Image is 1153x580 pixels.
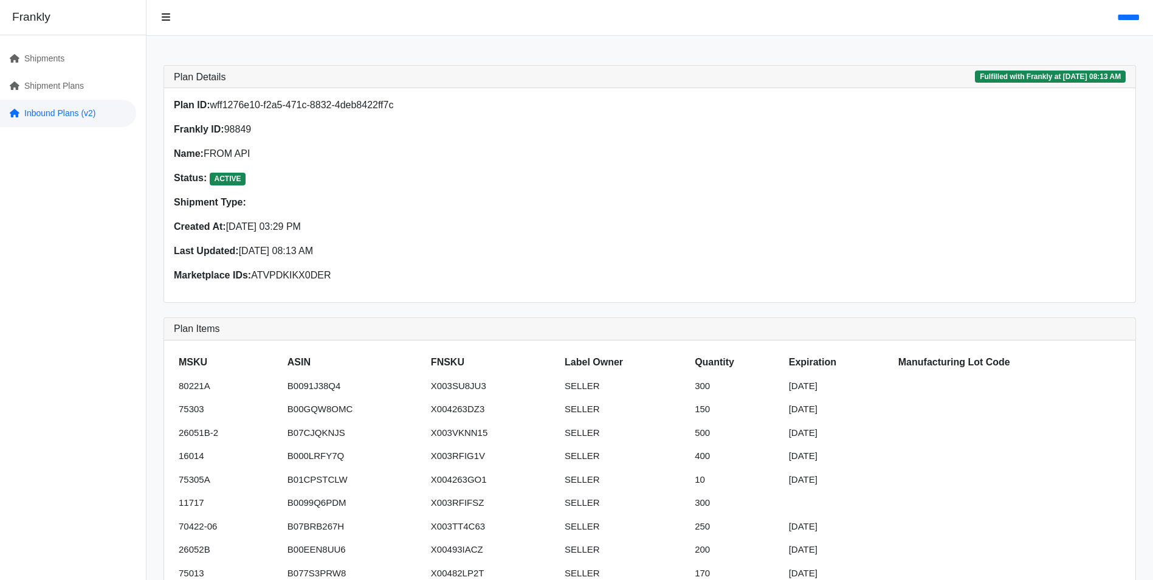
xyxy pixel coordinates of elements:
[426,350,560,375] th: FNSKU
[426,491,560,515] td: X003RFIFSZ
[560,468,690,492] td: SELLER
[560,538,690,562] td: SELLER
[426,538,560,562] td: X00493IACZ
[283,515,426,539] td: B07BRB267H
[560,350,690,375] th: Label Owner
[174,398,283,421] td: 75303
[283,398,426,421] td: B00GQW8OMC
[784,468,893,492] td: [DATE]
[560,375,690,398] td: SELLER
[975,71,1126,83] span: Fulfilled with Frankly at [DATE] 08:13 AM
[560,398,690,421] td: SELLER
[174,444,283,468] td: 16014
[174,244,642,258] p: [DATE] 08:13 AM
[174,148,204,159] strong: Name:
[174,173,207,183] strong: Status:
[784,421,893,445] td: [DATE]
[560,444,690,468] td: SELLER
[174,323,1126,334] h3: Plan Items
[426,421,560,445] td: X003VKNN15
[174,221,226,232] strong: Created At:
[690,421,784,445] td: 500
[690,350,784,375] th: Quantity
[174,246,239,256] strong: Last Updated:
[784,350,893,375] th: Expiration
[174,124,224,134] strong: Frankly ID:
[893,350,1126,375] th: Manufacturing Lot Code
[174,375,283,398] td: 80221A
[174,100,210,110] strong: Plan ID:
[560,421,690,445] td: SELLER
[690,468,784,492] td: 10
[283,444,426,468] td: B000LRFY7Q
[283,468,426,492] td: B01CPSTCLW
[426,444,560,468] td: X003RFIG1V
[174,98,642,112] p: wff1276e10-f2a5-471c-8832-4deb8422ff7c
[784,375,893,398] td: [DATE]
[784,538,893,562] td: [DATE]
[283,421,426,445] td: B07CJQKNJS
[174,270,251,280] strong: Marketplace IDs:
[690,398,784,421] td: 150
[174,197,246,207] strong: Shipment Type:
[560,491,690,515] td: SELLER
[174,350,283,375] th: MSKU
[174,421,283,445] td: 26051B-2
[690,444,784,468] td: 400
[174,538,283,562] td: 26052B
[690,538,784,562] td: 200
[426,398,560,421] td: X004263DZ3
[283,350,426,375] th: ASIN
[426,468,560,492] td: X004263GO1
[174,268,642,283] p: ATVPDKIKX0DER
[426,515,560,539] td: X003TT4C63
[174,515,283,539] td: 70422-06
[174,122,642,137] p: 98849
[283,491,426,515] td: B0099Q6PDM
[784,444,893,468] td: [DATE]
[174,468,283,492] td: 75305A
[784,515,893,539] td: [DATE]
[174,147,642,161] p: FROM API
[690,491,784,515] td: 300
[174,491,283,515] td: 11717
[690,375,784,398] td: 300
[283,538,426,562] td: B00EEN8UU6
[426,375,560,398] td: X003SU8JU3
[784,398,893,421] td: [DATE]
[174,219,642,234] p: [DATE] 03:29 PM
[283,375,426,398] td: B0091J38Q4
[174,71,225,83] h3: Plan Details
[210,173,246,185] span: ACTIVE
[690,515,784,539] td: 250
[560,515,690,539] td: SELLER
